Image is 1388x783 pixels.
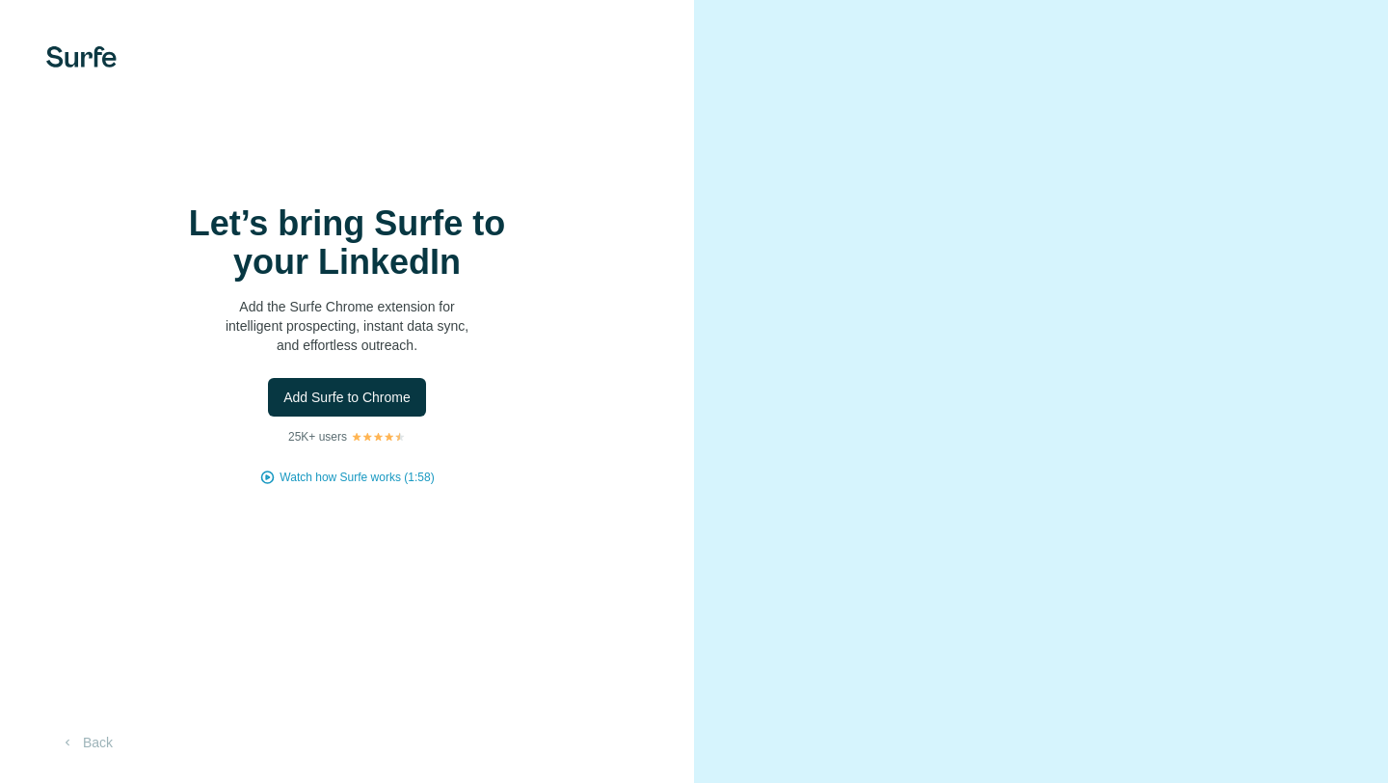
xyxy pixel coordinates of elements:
img: Rating Stars [351,431,406,443]
button: Watch how Surfe works (1:58) [280,469,434,486]
span: Add Surfe to Chrome [283,388,411,407]
p: Add the Surfe Chrome extension for intelligent prospecting, instant data sync, and effortless out... [154,297,540,355]
button: Back [46,725,126,760]
img: Surfe's logo [46,46,117,67]
h1: Let’s bring Surfe to your LinkedIn [154,204,540,282]
p: 25K+ users [288,428,347,445]
button: Add Surfe to Chrome [268,378,426,417]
